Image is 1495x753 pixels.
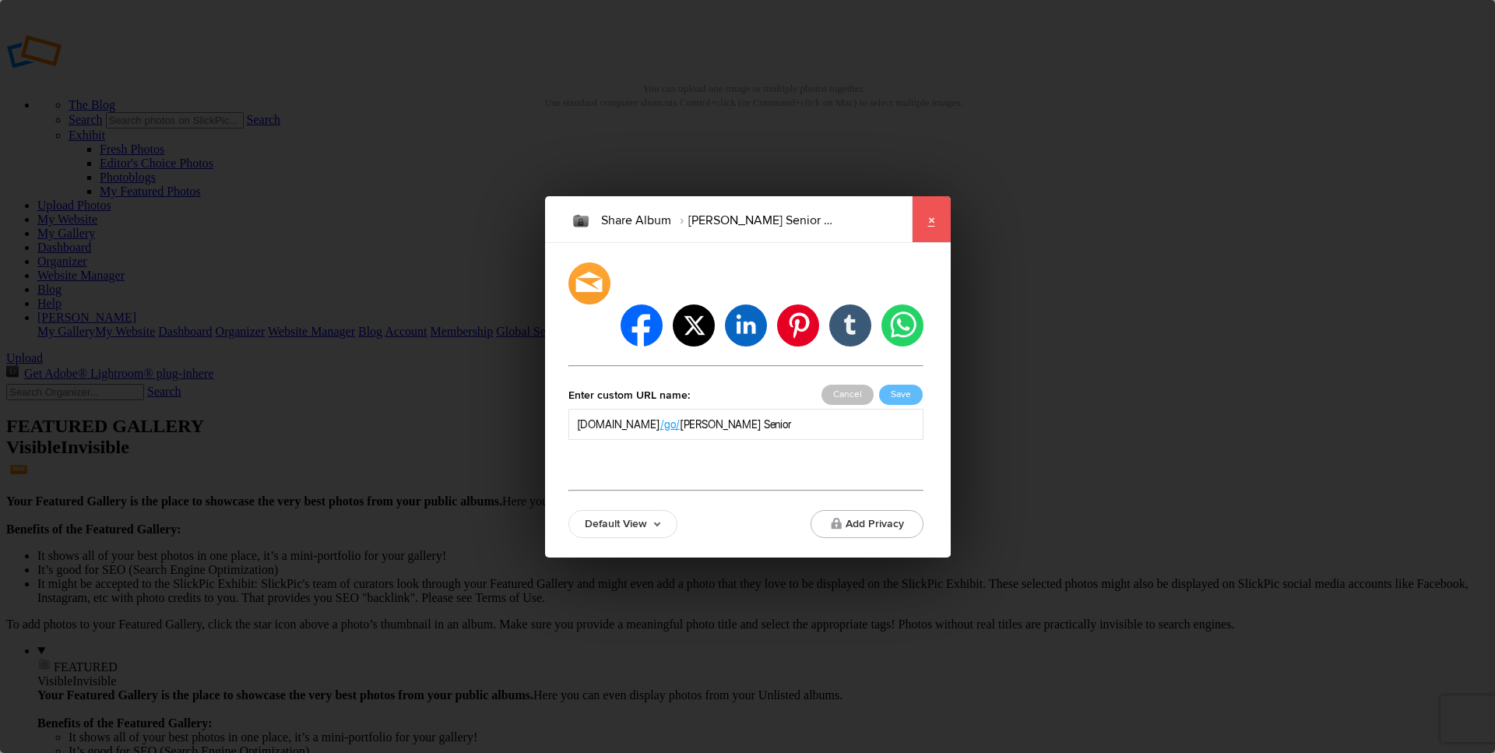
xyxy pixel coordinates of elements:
a: /go/ [660,417,680,432]
img: album_locked.png [568,209,593,234]
li: Share Album [601,207,671,234]
li: facebook [621,304,663,347]
div: [DOMAIN_NAME] [577,417,660,432]
button: Cancel [821,385,874,405]
button: Save [879,385,923,405]
a: Default View [568,510,677,538]
li: linkedin [725,304,767,347]
div: Enter custom URL name: [568,385,690,406]
button: Add Privacy [811,510,923,538]
li: pinterest [777,304,819,347]
a: × [912,196,951,243]
li: twitter [673,304,715,347]
li: tumblr [829,304,871,347]
li: whatsapp [881,304,923,347]
li: [PERSON_NAME] Senior Portaits [671,207,838,234]
input: Custom-URL [680,417,915,432]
